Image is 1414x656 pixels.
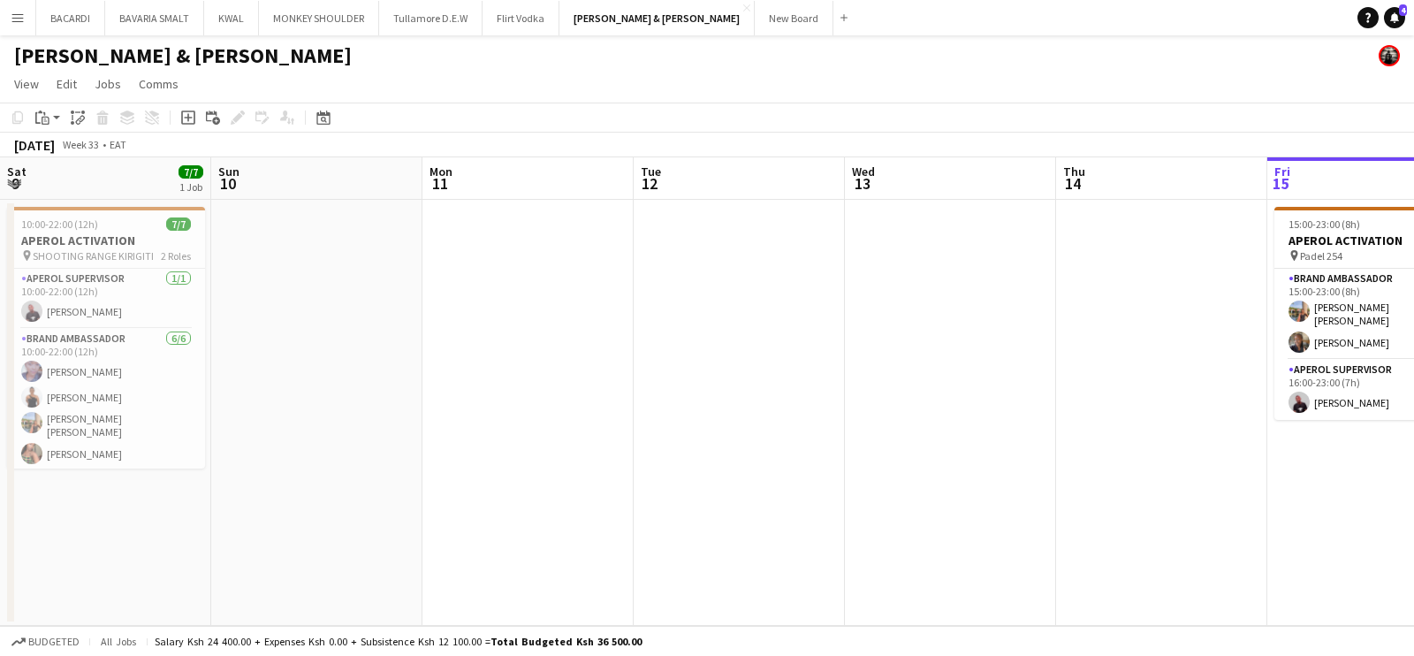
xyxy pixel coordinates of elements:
span: All jobs [97,635,140,648]
button: BAVARIA SMALT [105,1,204,35]
span: Padel 254 [1300,249,1342,263]
span: Sun [218,164,239,179]
button: [PERSON_NAME] & [PERSON_NAME] [559,1,755,35]
span: SHOOTING RANGE KIRIGITI [33,249,154,263]
span: Edit [57,76,77,92]
span: 12 [638,173,661,194]
div: EAT [110,138,126,151]
span: 15:00-23:00 (8h) [1289,217,1360,231]
button: New Board [755,1,833,35]
span: 14 [1060,173,1085,194]
span: Mon [430,164,452,179]
span: 15 [1272,173,1290,194]
span: Tue [641,164,661,179]
span: Comms [139,76,179,92]
span: 4 [1399,4,1407,16]
div: 1 Job [179,180,202,194]
span: Jobs [95,76,121,92]
button: Budgeted [9,632,82,652]
span: 9 [4,173,27,194]
button: Flirt Vodka [483,1,559,35]
span: 10 [216,173,239,194]
button: BACARDI [36,1,105,35]
a: Edit [49,72,84,95]
h1: [PERSON_NAME] & [PERSON_NAME] [14,42,352,69]
span: 13 [849,173,875,194]
button: MONKEY SHOULDER [259,1,379,35]
a: View [7,72,46,95]
span: Total Budgeted Ksh 36 500.00 [490,635,642,648]
span: 7/7 [166,217,191,231]
a: 4 [1384,7,1405,28]
span: View [14,76,39,92]
button: Tullamore D.E.W [379,1,483,35]
span: Fri [1274,164,1290,179]
app-job-card: 10:00-22:00 (12h)7/7APEROL ACTIVATION SHOOTING RANGE KIRIGITI2 RolesAPEROL SUPERVISOR1/110:00-22:... [7,207,205,469]
div: Salary Ksh 24 400.00 + Expenses Ksh 0.00 + Subsistence Ksh 12 100.00 = [155,635,642,648]
span: 10:00-22:00 (12h) [21,217,98,231]
span: 11 [427,173,452,194]
app-card-role: APEROL SUPERVISOR1/110:00-22:00 (12h)[PERSON_NAME] [7,269,205,329]
h3: APEROL ACTIVATION [7,233,205,248]
span: Week 33 [58,138,103,151]
span: 2 Roles [161,249,191,263]
a: Comms [132,72,186,95]
button: KWAL [204,1,259,35]
a: Jobs [87,72,128,95]
span: Budgeted [28,636,80,648]
app-card-role: Brand Ambassador6/610:00-22:00 (12h)[PERSON_NAME][PERSON_NAME][PERSON_NAME] [PERSON_NAME][PERSON_... [7,329,205,523]
span: Wed [852,164,875,179]
app-user-avatar: simon yonni [1379,45,1400,66]
span: 7/7 [179,165,203,179]
div: [DATE] [14,136,55,154]
span: Thu [1063,164,1085,179]
span: Sat [7,164,27,179]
